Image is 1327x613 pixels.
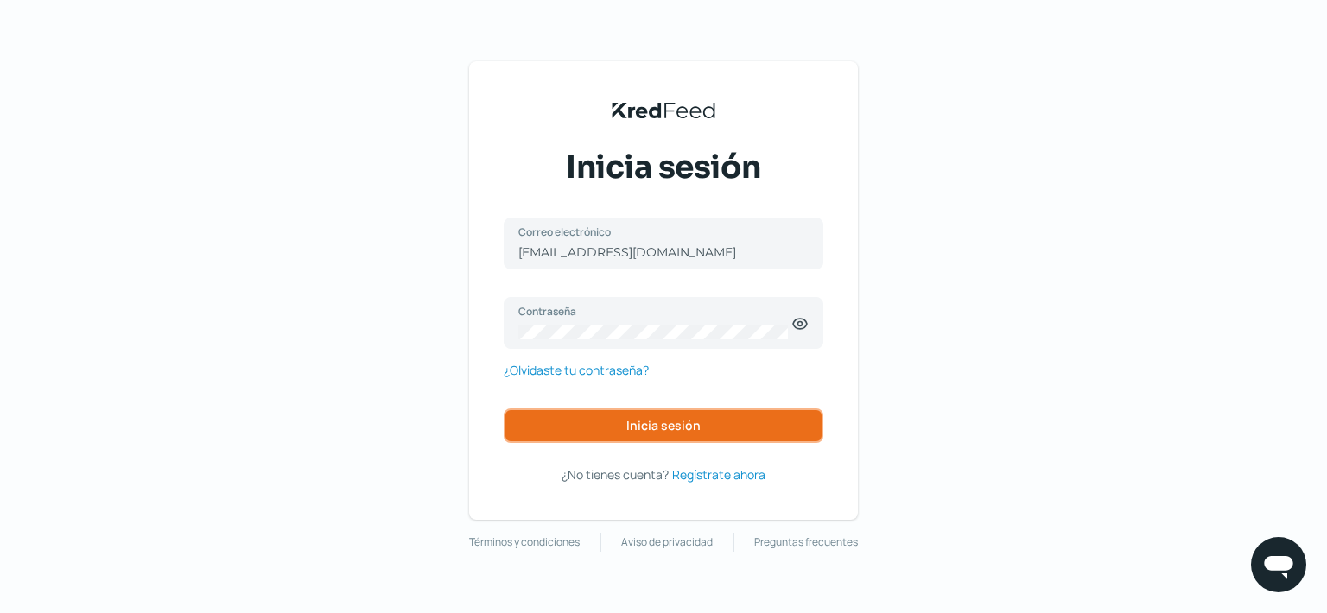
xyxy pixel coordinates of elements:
button: Inicia sesión [504,408,823,443]
label: Correo electrónico [518,224,791,239]
a: Preguntas frecuentes [754,533,858,552]
span: Inicia sesión [566,146,761,189]
label: Contraseña [518,304,791,319]
span: Inicia sesión [626,420,701,432]
img: chatIcon [1261,547,1296,582]
span: ¿No tienes cuenta? [562,466,669,483]
a: ¿Olvidaste tu contraseña? [504,359,649,381]
a: Regístrate ahora [672,464,765,485]
a: Términos y condiciones [469,533,580,552]
a: Aviso de privacidad [621,533,713,552]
